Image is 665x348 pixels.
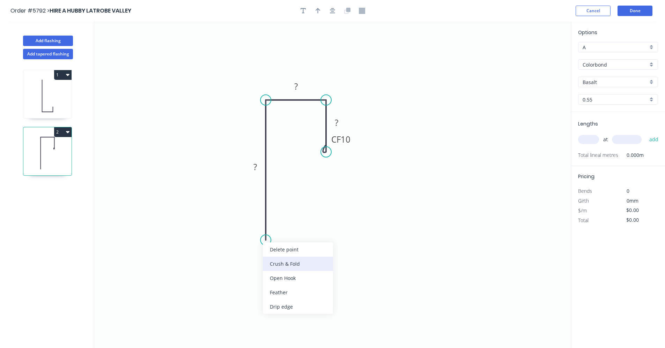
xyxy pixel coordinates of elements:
tspan: ? [294,81,298,92]
div: Feather [263,285,333,300]
tspan: ? [335,117,338,128]
button: add [646,134,662,145]
span: Order #5792 > [10,7,50,15]
button: 2 [54,127,72,137]
svg: 0 [94,22,571,348]
button: Cancel [576,6,611,16]
div: Drip edge [263,300,333,314]
div: Crush & Fold [263,257,333,271]
tspan: ? [253,161,257,173]
span: at [603,135,608,144]
span: Total [578,217,589,224]
button: Done [618,6,652,16]
span: Bends [578,188,592,194]
div: Open Hook [263,271,333,285]
span: 0 [627,188,629,194]
span: Girth [578,197,589,204]
div: Delete point [263,242,333,257]
span: Pricing [578,173,594,180]
span: Lengths [578,120,598,127]
button: Add tapered flashing [23,49,73,59]
span: 0mm [627,197,638,204]
tspan: 10 [341,134,350,145]
input: Price level [583,44,648,51]
input: Thickness [583,96,648,103]
input: Material [583,61,648,68]
span: 0.000m [618,150,644,160]
span: Total lineal metres [578,150,618,160]
button: 1 [54,70,72,80]
span: $/m [578,207,587,214]
input: Colour [583,78,648,86]
span: HIRE A HUBBY LATROBE VALLEY [50,7,131,15]
button: Add flashing [23,36,73,46]
span: Options [578,29,597,36]
tspan: CF [331,134,341,145]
